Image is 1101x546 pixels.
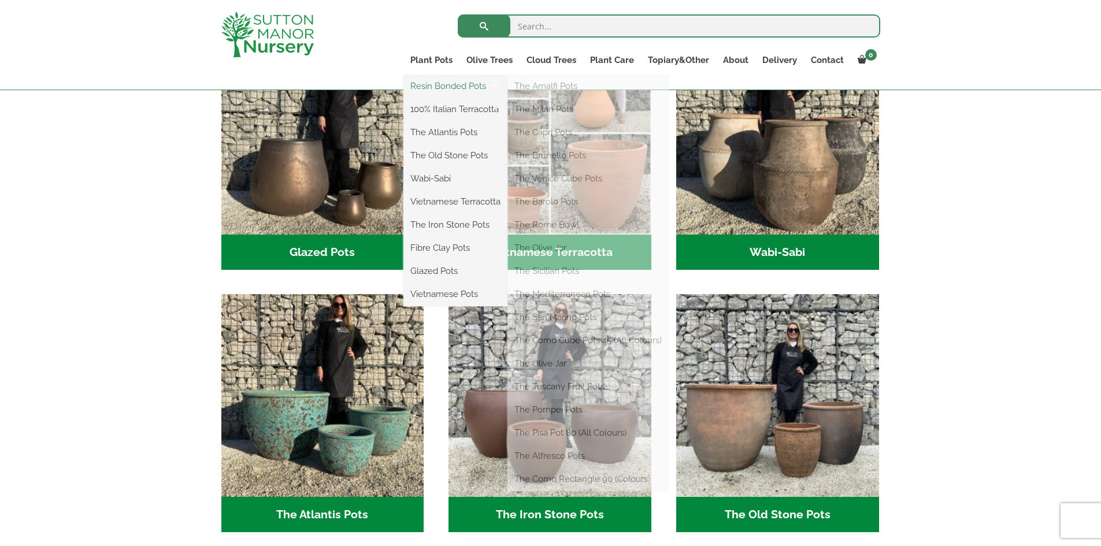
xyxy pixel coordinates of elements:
a: The Barolo Pots [507,193,669,210]
a: The Alfresco Pots [507,447,669,465]
a: Vietnamese Pots [403,285,507,303]
a: The Rome Bowl [507,216,669,233]
a: Olive Trees [459,52,520,68]
img: The Atlantis Pots [221,294,424,497]
a: The Milan Pots [507,101,669,118]
a: Plant Care [583,52,641,68]
a: The Pisa Pot 80 (All Colours) [507,424,669,441]
a: Topiary&Other [641,52,716,68]
a: Visit product category The Atlantis Pots [221,294,424,532]
h2: The Old Stone Pots [676,497,879,533]
a: The Atlantis Pots [403,124,507,141]
a: The Olive Jar [507,355,669,372]
a: Cloud Trees [520,52,583,68]
a: Wabi-Sabi [403,170,507,187]
h2: The Iron Stone Pots [448,497,651,533]
a: Vietnamese Terracotta [403,193,507,210]
a: The Capri Pots [507,124,669,141]
h2: Wabi-Sabi [676,235,879,270]
a: The San Marino Pots [507,309,669,326]
a: The Iron Stone Pots [403,216,507,233]
a: Visit product category The Old Stone Pots [676,294,879,532]
h2: Glazed Pots [221,235,424,270]
input: Search... [458,14,880,38]
a: Glazed Pots [403,262,507,280]
a: Resin Bonded Pots [403,77,507,95]
a: The Pompei Pots [507,401,669,418]
a: Visit product category Wabi-Sabi [676,32,879,270]
h2: The Atlantis Pots [221,497,424,533]
a: The Olive Jar [507,239,669,257]
img: Glazed Pots [221,32,424,235]
img: The Iron Stone Pots [448,294,651,497]
a: Visit product category The Iron Stone Pots [448,294,651,532]
a: The Old Stone Pots [403,147,507,164]
a: About [716,52,755,68]
span: 0 [865,49,877,61]
a: The Como Cube Pots 45 (All Colours) [507,332,669,349]
a: Plant Pots [403,52,459,68]
img: Wabi-Sabi [676,32,879,235]
a: Visit product category Glazed Pots [221,32,424,270]
a: 0 [851,52,880,68]
a: The Sicilian Pots [507,262,669,280]
a: Fibre Clay Pots [403,239,507,257]
a: Delivery [755,52,804,68]
a: The Como Rectangle 90 (Colours) [507,470,669,488]
img: The Old Stone Pots [676,294,879,497]
a: 100% Italian Terracotta [403,101,507,118]
a: The Tuscany Fruit Pots [507,378,669,395]
img: logo [221,12,314,57]
a: The Brunello Pots [507,147,669,164]
a: The Amalfi Pots [507,77,669,95]
a: The Venice Cube Pots [507,170,669,187]
a: Contact [804,52,851,68]
a: The Mediterranean Pots [507,285,669,303]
